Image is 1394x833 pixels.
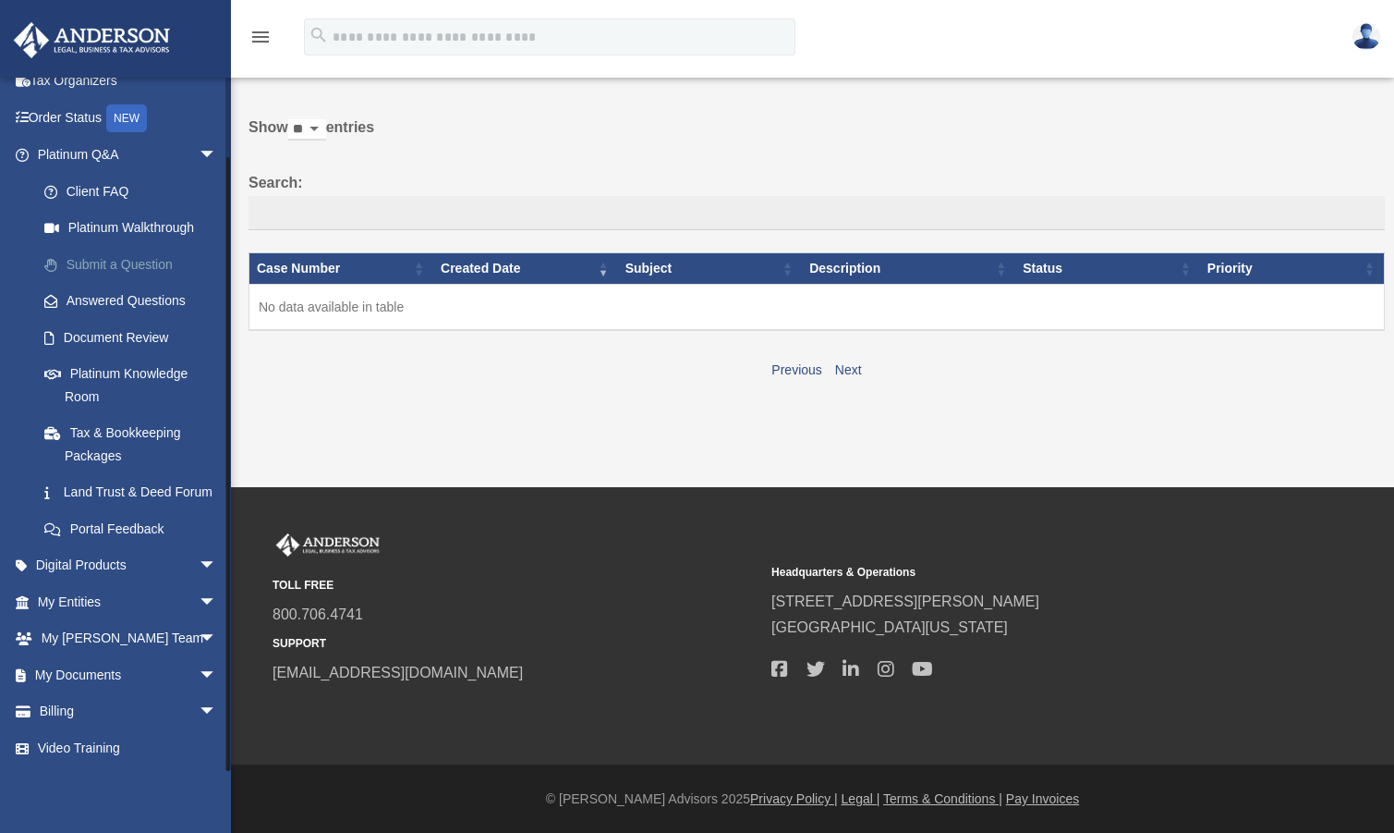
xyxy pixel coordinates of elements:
[771,594,1039,609] a: [STREET_ADDRESS][PERSON_NAME]
[8,22,176,58] img: Anderson Advisors Platinum Portal
[26,283,236,320] a: Answered Questions
[802,253,1015,285] th: Description: activate to sort column ascending
[883,791,1002,806] a: Terms & Conditions |
[13,99,245,137] a: Order StatusNEW
[1200,253,1385,285] th: Priority: activate to sort column ascending
[26,246,245,283] a: Submit a Question
[433,253,618,285] th: Created Date: activate to sort column ascending
[13,693,245,730] a: Billingarrow_drop_down
[618,253,803,285] th: Subject: activate to sort column ascending
[842,791,880,806] a: Legal |
[26,173,245,210] a: Client FAQ
[249,26,272,48] i: menu
[13,729,245,766] a: Video Training
[26,510,245,547] a: Portal Feedback
[249,285,1385,331] td: No data available in table
[771,619,1008,635] a: [GEOGRAPHIC_DATA][US_STATE]
[13,63,245,100] a: Tax Organizers
[249,253,434,285] th: Case Number: activate to sort column ascending
[771,563,1257,582] small: Headquarters & Operations
[26,356,245,415] a: Platinum Knowledge Room
[1352,23,1380,50] img: User Pic
[13,583,245,620] a: My Entitiesarrow_drop_down
[199,656,236,694] span: arrow_drop_down
[288,119,326,141] select: Showentries
[249,32,272,48] a: menu
[199,547,236,585] span: arrow_drop_down
[26,319,245,356] a: Document Review
[273,576,758,595] small: TOLL FREE
[835,362,862,377] a: Next
[309,25,329,45] i: search
[199,137,236,175] span: arrow_drop_down
[13,656,245,693] a: My Documentsarrow_drop_down
[199,620,236,658] span: arrow_drop_down
[248,170,1385,231] label: Search:
[273,533,383,557] img: Anderson Advisors Platinum Portal
[13,137,245,174] a: Platinum Q&Aarrow_drop_down
[231,788,1394,811] div: © [PERSON_NAME] Advisors 2025
[1006,791,1079,806] a: Pay Invoices
[273,634,758,654] small: SUPPORT
[26,415,245,474] a: Tax & Bookkeeping Packages
[750,791,838,806] a: Privacy Policy |
[273,665,523,680] a: [EMAIL_ADDRESS][DOMAIN_NAME]
[248,115,1385,159] label: Show entries
[771,362,821,377] a: Previous
[13,620,245,657] a: My [PERSON_NAME] Teamarrow_drop_down
[26,210,245,247] a: Platinum Walkthrough
[273,606,363,622] a: 800.706.4741
[106,104,147,132] div: NEW
[13,547,245,584] a: Digital Productsarrow_drop_down
[199,583,236,621] span: arrow_drop_down
[199,693,236,731] span: arrow_drop_down
[1015,253,1200,285] th: Status: activate to sort column ascending
[248,196,1385,231] input: Search:
[26,474,245,511] a: Land Trust & Deed Forum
